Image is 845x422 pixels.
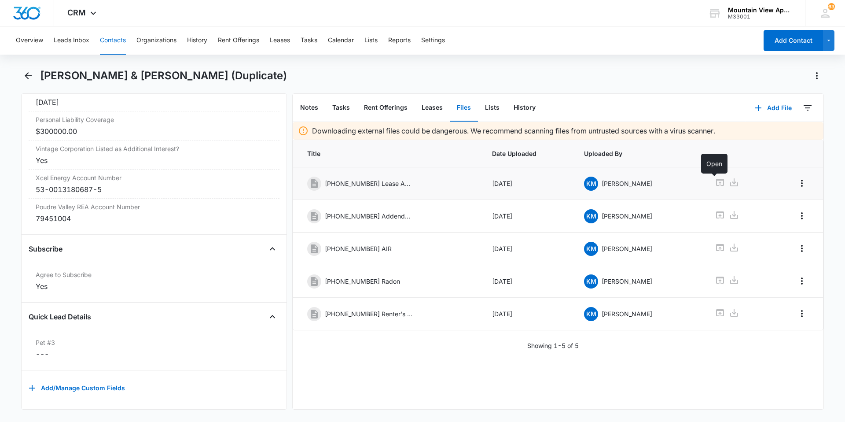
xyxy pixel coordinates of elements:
span: Date Uploaded [492,149,563,158]
button: Close [265,310,279,324]
td: [DATE] [481,298,574,330]
td: [DATE] [481,200,574,233]
div: Yes [36,155,272,166]
button: Overflow Menu [795,209,809,223]
span: KM [584,242,598,256]
p: [PERSON_NAME] [602,277,652,286]
td: [DATE] [481,167,574,200]
button: Overflow Menu [795,274,809,288]
button: History [187,26,207,55]
div: 79451004 [36,213,272,224]
label: Xcel Energy Account Number [36,173,272,182]
p: [PHONE_NUMBER] Lease Agreement [325,179,413,188]
span: KM [584,274,598,289]
span: KM [584,177,598,191]
button: Lists [364,26,378,55]
label: Vintage Corporation Listed as Additional Interest? [36,144,272,153]
dd: --- [36,349,272,359]
button: Tasks [325,94,357,122]
button: Notes [293,94,325,122]
div: 53-0013180687-5 [36,184,272,195]
button: Tasks [301,26,317,55]
p: [PHONE_NUMBER] AIR [325,244,392,253]
div: Open [701,154,727,174]
span: CRM [67,8,86,17]
button: Lists [478,94,507,122]
button: Filters [801,101,815,115]
h1: [PERSON_NAME] & [PERSON_NAME] (Duplicate) [40,69,287,82]
button: Back [21,69,35,83]
div: Vintage Corporation Listed as Additional Interest?Yes [29,141,279,170]
span: Uploaded By [584,149,694,158]
label: Poudre Valley REA Account Number [36,202,272,211]
button: Calendar [328,26,354,55]
div: account name [728,7,792,14]
button: Reports [388,26,411,55]
div: Poudre Valley REA Account Number79451004 [29,199,279,227]
button: Organizations [136,26,176,55]
span: Title [307,149,471,158]
span: 63 [828,3,835,10]
div: Personal Liability Coverage$300000.00 [29,111,279,141]
p: [PERSON_NAME] [602,309,652,318]
span: KM [584,209,598,223]
button: Add File [746,97,801,118]
button: Close [265,242,279,256]
div: Yes [36,281,272,292]
button: Leases [415,94,450,122]
p: [PHONE_NUMBER] Renter's Insurance [325,309,413,318]
td: [DATE] [481,233,574,265]
p: [PERSON_NAME] [602,211,652,221]
dd: $300000.00 [36,126,272,137]
button: Settings [421,26,445,55]
div: notifications count [828,3,835,10]
p: Showing 1-5 of 5 [527,341,579,350]
h4: Quick Lead Details [29,311,91,322]
button: Actions [810,69,824,83]
p: [PHONE_NUMBER] Addendums [325,211,413,221]
button: Rent Offerings [218,26,259,55]
div: Agree to SubscribeYes [29,267,279,295]
label: Personal Liability Coverage [36,115,272,124]
p: [PHONE_NUMBER] Radon [325,277,400,286]
a: Add/Manage Custom Fields [29,387,125,395]
button: Contacts [100,26,126,55]
button: Overflow Menu [795,241,809,255]
button: Overview [16,26,43,55]
button: Add/Manage Custom Fields [29,378,125,399]
button: Overflow Menu [795,307,809,321]
p: [PERSON_NAME] [602,244,652,253]
div: Insurance Policy End Date[DATE] [29,82,279,111]
h4: Subscribe [29,244,62,254]
button: Leases [270,26,290,55]
p: [PERSON_NAME] [602,179,652,188]
div: account id [728,14,792,20]
button: Rent Offerings [357,94,415,122]
div: Pet #3--- [29,334,279,363]
button: Overflow Menu [795,176,809,190]
td: [DATE] [481,265,574,298]
label: Pet #3 [36,338,272,347]
div: [DATE] [36,97,272,107]
button: Add Contact [764,30,823,51]
button: Leads Inbox [54,26,89,55]
span: KM [584,307,598,321]
p: Downloading external files could be dangerous. We recommend scanning files from untrusted sources... [312,126,715,136]
button: History [507,94,543,122]
button: Files [450,94,478,122]
label: Agree to Subscribe [36,270,272,279]
div: Xcel Energy Account Number53-0013180687-5 [29,170,279,199]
